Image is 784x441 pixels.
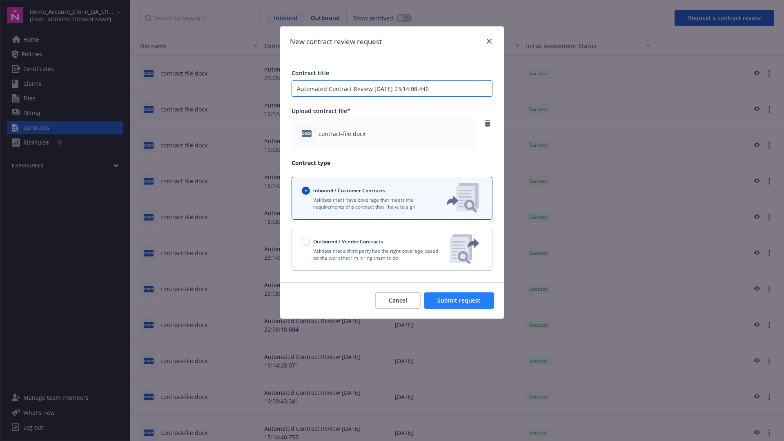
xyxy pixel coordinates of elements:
a: remove [483,118,492,128]
span: contract-file.docx [318,129,365,138]
button: Submit request [424,292,494,309]
a: close [484,36,494,46]
input: Outbound / Vendor Contracts [302,238,310,246]
span: Submit request [437,296,481,304]
button: Inbound / Customer ContractsValidate that I have coverage that meets the requirements of a contra... [292,177,492,220]
span: docx [302,130,312,136]
span: Contract title [292,69,329,77]
p: Validate that a third party has the right coverage based on the work that I'm hiring them to do [302,247,443,261]
span: Outbound / Vendor Contracts [313,238,383,245]
button: Outbound / Vendor ContractsValidate that a third party has the right coverage based on the work t... [292,228,492,271]
input: Enter a title for this contract [292,80,492,97]
span: Cancel [389,296,407,304]
p: Contract type [292,158,492,167]
button: Cancel [375,292,421,309]
span: Inbound / Customer Contracts [313,187,385,194]
input: Inbound / Customer Contracts [302,187,310,195]
span: Upload contract file* [292,107,350,115]
p: Validate that I have coverage that meets the requirements of a contract that I have to sign [302,196,433,210]
h1: New contract review request [290,36,382,47]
